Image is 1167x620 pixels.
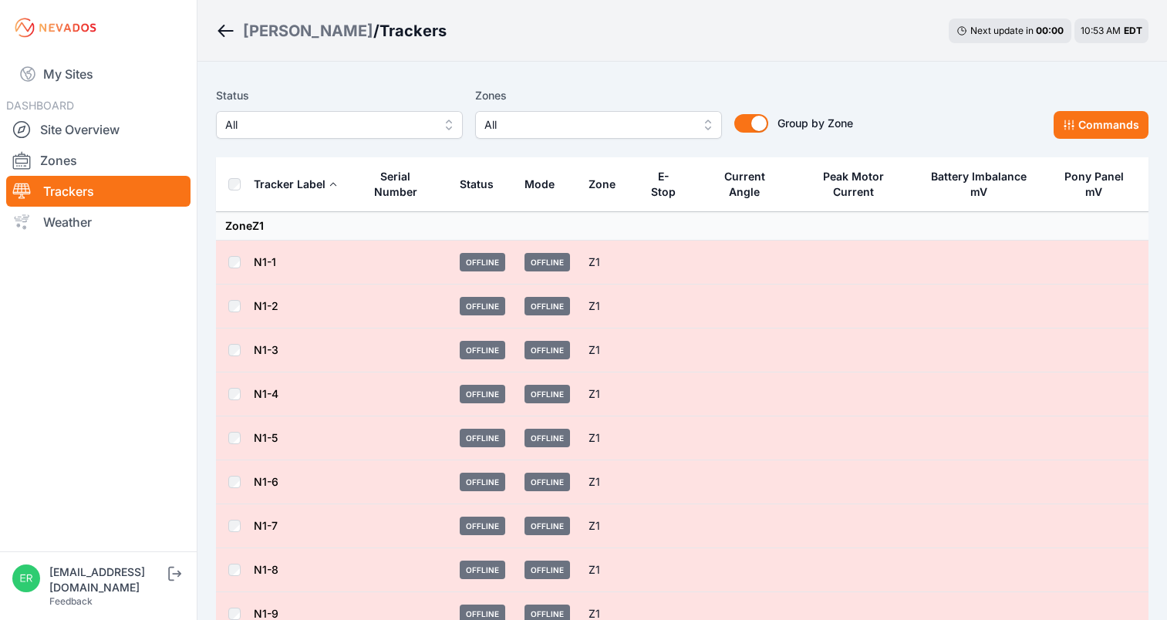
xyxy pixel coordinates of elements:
td: Z1 [579,285,637,329]
td: Z1 [579,504,637,548]
a: N1-1 [254,255,276,268]
td: Z1 [579,416,637,460]
div: Status [460,177,494,192]
td: Zone Z1 [216,212,1148,241]
span: Offline [524,385,570,403]
span: Offline [460,473,505,491]
label: Zones [475,86,722,105]
td: Z1 [579,372,637,416]
a: N1-7 [254,519,278,532]
h3: Trackers [379,20,447,42]
td: Z1 [579,460,637,504]
div: Zone [589,177,616,192]
span: Offline [524,473,570,491]
button: Zone [589,166,628,203]
a: N1-9 [254,607,278,620]
div: Battery Imbalance mV [928,169,1030,200]
span: Offline [524,429,570,447]
nav: Breadcrumb [216,11,447,51]
span: Offline [460,561,505,579]
a: Trackers [6,176,191,207]
span: Offline [460,385,505,403]
span: Offline [524,561,570,579]
span: Offline [524,297,570,315]
a: Site Overview [6,114,191,145]
button: Current Angle [711,158,790,211]
div: E-Stop [646,169,680,200]
button: E-Stop [646,158,692,211]
div: Peak Motor Current [808,169,899,200]
span: 10:53 AM [1081,25,1121,36]
span: Offline [460,253,505,271]
div: 00 : 00 [1036,25,1064,37]
div: Pony Panel mV [1060,169,1128,200]
button: All [216,111,463,139]
span: Offline [524,341,570,359]
button: Serial Number [361,158,441,211]
span: Next update in [970,25,1034,36]
td: Z1 [579,241,637,285]
button: Pony Panel mV [1060,158,1139,211]
a: N1-4 [254,387,278,400]
a: N1-5 [254,431,278,444]
a: N1-6 [254,475,278,488]
td: Z1 [579,329,637,372]
a: [PERSON_NAME] [243,20,373,42]
span: EDT [1124,25,1142,36]
img: ericc@groundsupportgroup.com [12,564,40,592]
td: Z1 [579,548,637,592]
div: Tracker Label [254,177,325,192]
span: Offline [524,253,570,271]
span: Offline [460,517,505,535]
a: N1-8 [254,563,278,576]
a: Weather [6,207,191,238]
span: Offline [460,429,505,447]
span: / [373,20,379,42]
a: N1-3 [254,343,278,356]
span: Offline [460,297,505,315]
button: Status [460,166,506,203]
img: Nevados [12,15,99,40]
span: All [225,116,432,134]
a: Feedback [49,595,93,607]
div: Serial Number [361,169,430,200]
span: All [484,116,691,134]
a: N1-2 [254,299,278,312]
button: Mode [524,166,567,203]
span: Group by Zone [777,116,853,130]
div: [EMAIL_ADDRESS][DOMAIN_NAME] [49,564,165,595]
button: Battery Imbalance mV [928,158,1041,211]
a: Zones [6,145,191,176]
span: DASHBOARD [6,99,74,112]
button: Tracker Label [254,166,338,203]
div: Current Angle [711,169,778,200]
span: Offline [460,341,505,359]
button: Peak Motor Current [808,158,910,211]
label: Status [216,86,463,105]
span: Offline [524,517,570,535]
a: My Sites [6,56,191,93]
button: All [475,111,722,139]
div: Mode [524,177,555,192]
button: Commands [1054,111,1148,139]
